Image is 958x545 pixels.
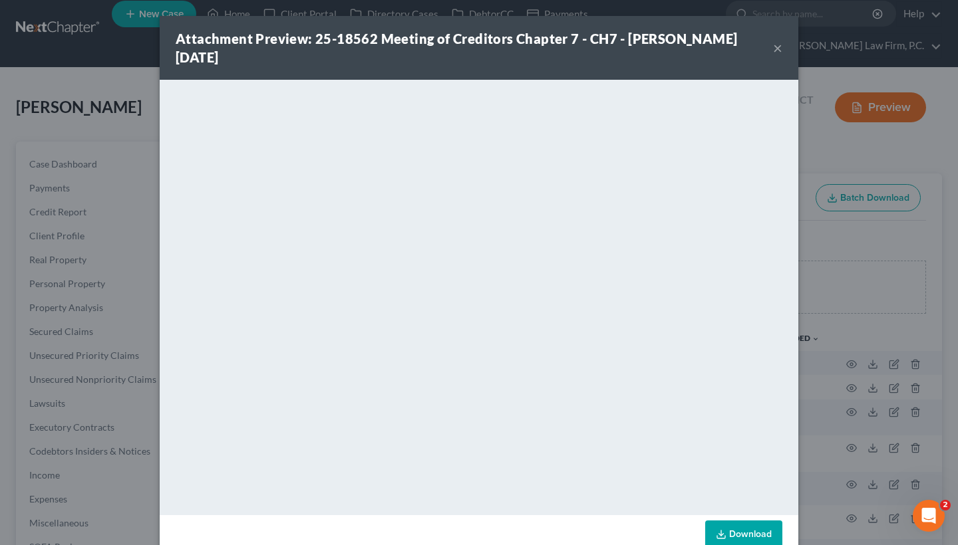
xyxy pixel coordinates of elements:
span: 2 [940,500,951,510]
button: × [773,40,782,56]
iframe: Intercom live chat [913,500,945,532]
strong: Attachment Preview: 25-18562 Meeting of Creditors Chapter 7 - CH7 - [PERSON_NAME] [DATE] [176,31,737,65]
iframe: <object ng-attr-data='[URL][DOMAIN_NAME]' type='application/pdf' width='100%' height='650px'></ob... [160,80,798,512]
